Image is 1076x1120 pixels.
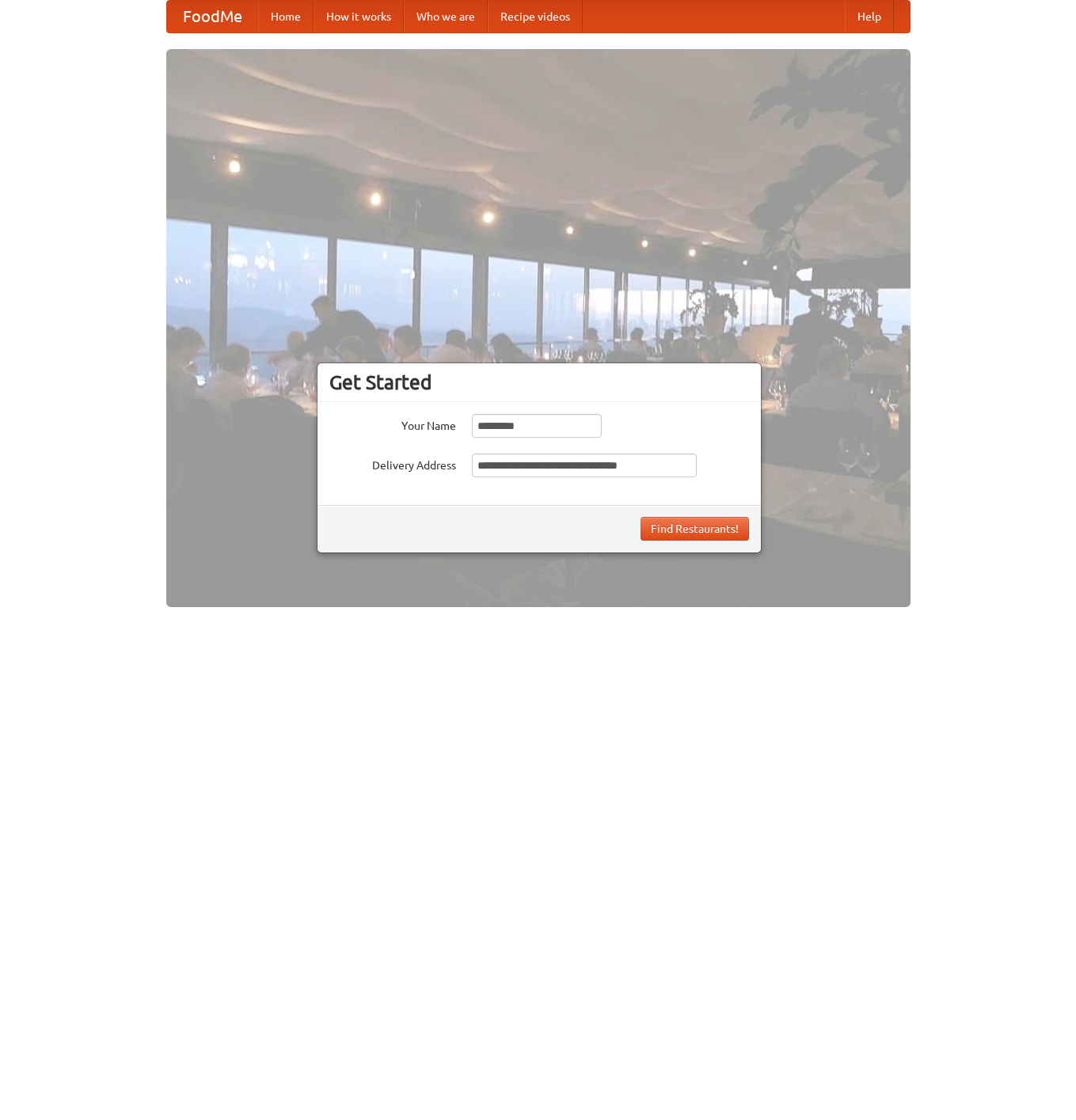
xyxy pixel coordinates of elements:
a: Who we are [404,1,488,32]
a: FoodMe [167,1,258,32]
label: Your Name [329,414,456,434]
a: How it works [314,1,404,32]
label: Delivery Address [329,454,456,473]
button: Find Restaurants! [641,517,749,541]
a: Help [845,1,894,32]
a: Recipe videos [488,1,583,32]
h3: Get Started [329,370,749,394]
a: Home [258,1,314,32]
